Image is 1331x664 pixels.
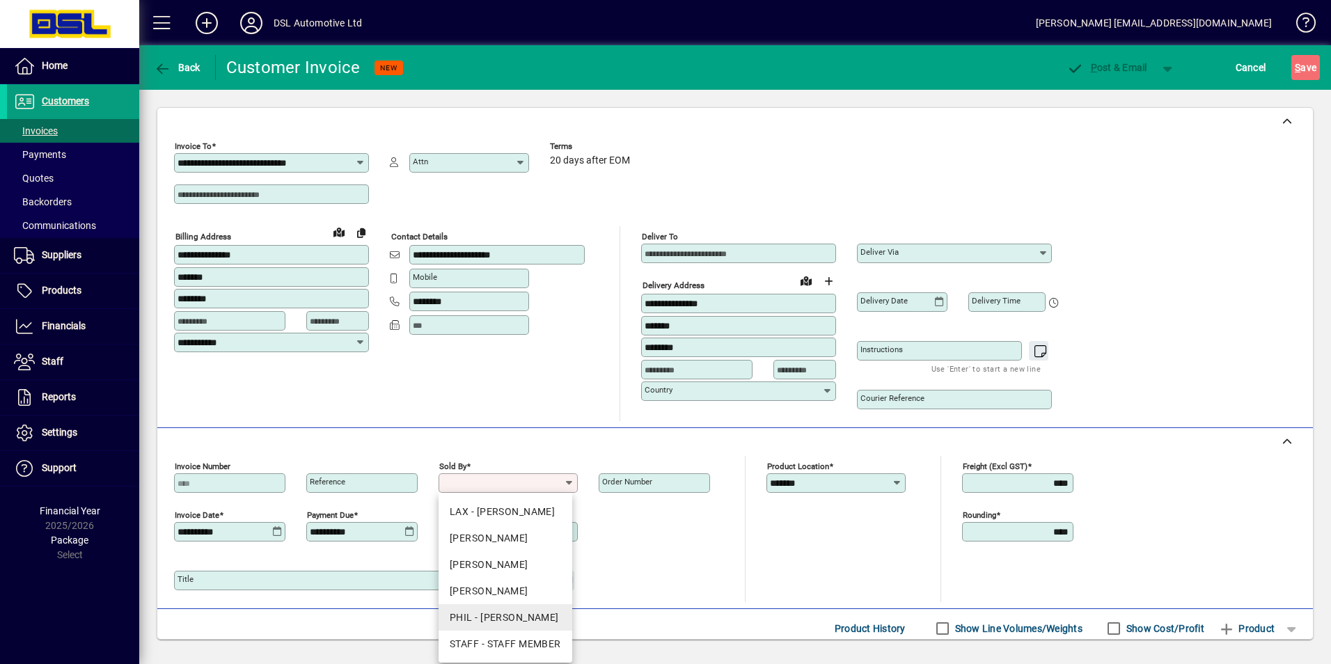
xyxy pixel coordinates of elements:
button: Add [184,10,229,35]
mat-option: STAFF - STAFF MEMBER [439,631,572,657]
mat-label: Delivery time [972,296,1021,306]
mat-label: Invoice date [175,510,219,520]
mat-label: Courier Reference [860,393,924,403]
div: PHIL - [PERSON_NAME] [450,610,561,625]
a: Staff [7,345,139,379]
span: Products [42,285,81,296]
span: Product [1218,617,1275,640]
mat-option: LAX - Alex B [439,498,572,525]
div: DSL Automotive Ltd [274,12,362,34]
label: Show Line Volumes/Weights [952,622,1082,635]
span: Suppliers [42,249,81,260]
span: ave [1295,56,1316,79]
mat-label: Attn [413,157,428,166]
span: Settings [42,427,77,438]
span: Cancel [1236,56,1266,79]
button: Save [1291,55,1320,80]
mat-label: Instructions [860,345,903,354]
button: Post & Email [1060,55,1154,80]
div: Customer Invoice [226,56,361,79]
button: Product [1211,616,1282,641]
span: 20 days after EOM [550,155,630,166]
mat-label: Product location [767,461,829,471]
mat-label: Mobile [413,272,437,282]
span: NEW [380,63,397,72]
a: Products [7,274,139,308]
span: P [1091,62,1097,73]
a: Backorders [7,190,139,214]
mat-label: Payment due [307,510,354,520]
mat-label: Order number [602,477,652,487]
mat-label: Delivery date [860,296,908,306]
span: Payments [14,149,66,160]
div: STAFF - STAFF MEMBER [450,637,561,651]
a: Reports [7,380,139,415]
span: Invoices [14,125,58,136]
span: Customers [42,95,89,106]
span: Back [154,62,200,73]
span: Home [42,60,68,71]
span: Financials [42,320,86,331]
span: Reports [42,391,76,402]
mat-label: Deliver To [642,232,678,242]
span: S [1295,62,1300,73]
span: Package [51,535,88,546]
mat-label: Sold by [439,461,466,471]
a: Suppliers [7,238,139,273]
label: Show Cost/Profit [1124,622,1204,635]
mat-label: Invoice number [175,461,230,471]
a: Financials [7,309,139,344]
a: Quotes [7,166,139,190]
mat-label: Rounding [963,510,996,520]
button: Back [150,55,204,80]
mat-label: Title [178,574,194,584]
div: [PERSON_NAME] [EMAIL_ADDRESS][DOMAIN_NAME] [1036,12,1272,34]
button: Choose address [817,270,840,292]
div: LAX - [PERSON_NAME] [450,505,561,519]
mat-label: Deliver via [860,247,899,257]
span: Communications [14,220,96,231]
div: [PERSON_NAME] [450,584,561,599]
app-page-header-button: Back [139,55,216,80]
a: Communications [7,214,139,237]
mat-label: Freight (excl GST) [963,461,1027,471]
div: [PERSON_NAME] [450,531,561,546]
a: Support [7,451,139,486]
span: Backorders [14,196,72,207]
mat-label: Country [645,385,672,395]
mat-label: Invoice To [175,141,212,151]
a: Invoices [7,119,139,143]
button: Product History [829,616,911,641]
span: Quotes [14,173,54,184]
button: Copy to Delivery address [350,221,372,244]
div: [PERSON_NAME] [450,558,561,572]
a: Settings [7,416,139,450]
span: Terms [550,142,633,151]
span: Product History [835,617,906,640]
mat-label: Reference [310,477,345,487]
mat-option: BRENT - B G [439,525,572,551]
mat-option: CHRISTINE - Christine Mulholland [439,551,572,578]
span: Support [42,462,77,473]
mat-option: ERIC - Eric Liddington [439,578,572,604]
mat-hint: Use 'Enter' to start a new line [931,361,1041,377]
span: Staff [42,356,63,367]
a: View on map [328,221,350,243]
button: Cancel [1232,55,1270,80]
button: Profile [229,10,274,35]
span: ost & Email [1066,62,1147,73]
a: View on map [795,269,817,292]
span: Financial Year [40,505,100,516]
mat-option: PHIL - Phil Rose [439,604,572,631]
a: Payments [7,143,139,166]
a: Knowledge Base [1286,3,1314,48]
a: Home [7,49,139,84]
